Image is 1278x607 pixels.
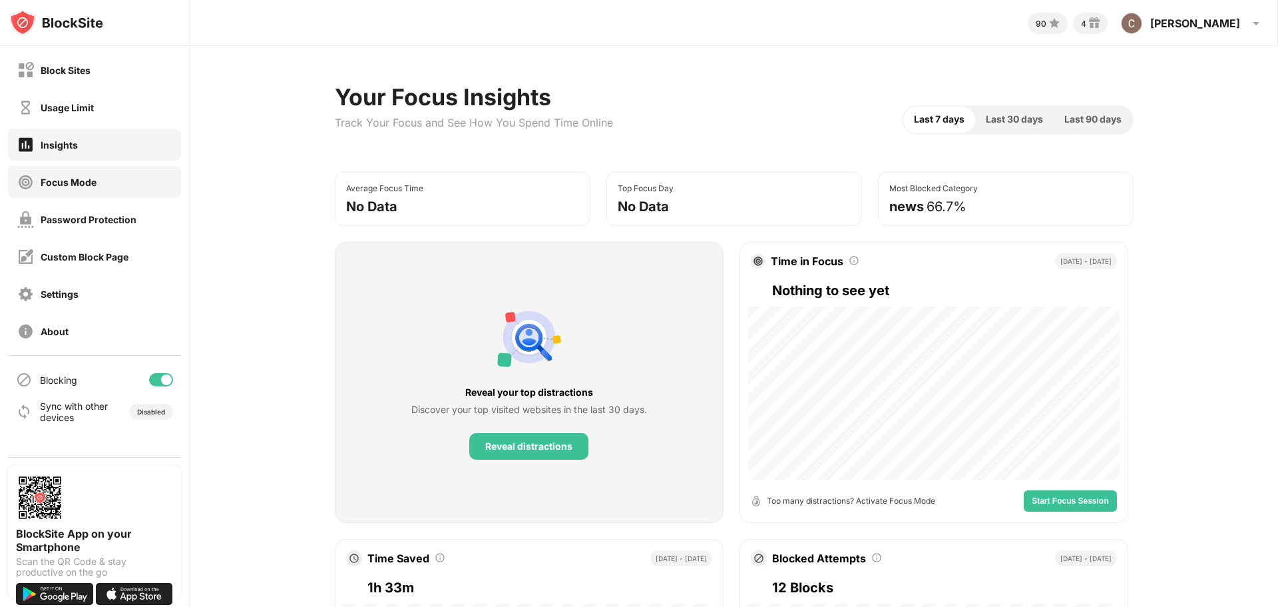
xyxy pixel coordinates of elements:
div: 1h 33m [367,577,712,598]
img: download-on-the-app-store.svg [96,583,173,605]
img: time-usage-off.svg [17,99,34,116]
img: clock.svg [349,553,359,564]
img: options-page-qr-code.png [16,474,64,522]
div: Discover your top visited websites in the last 30 days. [411,402,647,417]
div: Focus Mode [41,177,97,188]
img: customize-block-page-off.svg [17,249,34,265]
img: get-it-on-google-play.svg [16,583,93,605]
div: Time in Focus [771,255,843,268]
img: ACg8ocKFa1awMtm4DdebCqxyol0LyyHPBH8SrcAA5E4CeG8yeootLA=s96-c [1121,13,1142,34]
div: [PERSON_NAME] [1150,17,1240,30]
div: Settings [41,289,79,300]
img: tooltip.svg [871,552,882,563]
div: Most Blocked Category [889,183,978,193]
div: Reveal distractions [485,441,572,452]
img: open-timer.svg [751,496,761,506]
span: Start Focus Session [1032,497,1108,505]
img: focus-off.svg [17,174,34,191]
div: Too many distractions? Activate Focus Mode [767,494,935,507]
div: Usage Limit [41,102,94,113]
div: About [41,326,69,337]
span: Last 30 days [986,112,1043,127]
img: blocking-icon.svg [16,372,32,388]
div: Disabled [137,408,165,416]
div: Nothing to see yet [772,280,1117,301]
div: Insights [41,139,78,151]
img: about-off.svg [17,323,34,340]
img: reward-small.svg [1086,15,1102,31]
div: Top Focus Day [618,183,674,193]
img: tooltip.svg [849,255,859,266]
div: Password Protection [41,214,136,225]
div: 12 Blocks [772,577,1117,598]
img: points-small.svg [1046,15,1062,31]
div: Your Focus Insights [335,83,613,111]
img: block-off.svg [17,62,34,79]
div: Blocked Attempts [772,552,866,565]
div: Blocking [40,374,77,386]
div: 4 [1081,19,1086,29]
button: Start Focus Session [1024,490,1116,512]
div: Average Focus Time [346,183,423,193]
span: Last 90 days [1064,112,1122,127]
img: target.svg [753,257,763,266]
div: Reveal your top distractions [411,385,647,400]
div: Custom Block Page [41,251,128,263]
div: No Data [346,199,397,215]
img: insights-on.svg [17,136,34,153]
div: No Data [618,199,669,215]
img: sync-icon.svg [16,404,32,420]
div: BlockSite App on your Smartphone [16,527,173,554]
div: 90 [1036,19,1046,29]
img: password-protection-off.svg [17,211,34,228]
div: Scan the QR Code & stay productive on the go [16,556,173,578]
div: Block Sites [41,65,91,76]
img: tooltip.svg [435,552,445,563]
div: news [889,199,924,215]
div: 66.7% [927,199,966,215]
div: [DATE] - [DATE] [650,550,712,566]
span: Last 7 days [914,112,964,127]
div: [DATE] - [DATE] [1055,550,1117,566]
img: logo-blocksite.svg [9,9,103,36]
img: personal-suggestions.svg [497,305,561,369]
img: settings-off.svg [17,286,34,303]
div: Time Saved [367,552,429,565]
div: Track Your Focus and See How You Spend Time Online [335,116,613,129]
div: [DATE] - [DATE] [1055,253,1117,269]
div: Sync with other devices [40,400,108,423]
img: block-icon.svg [753,553,764,564]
